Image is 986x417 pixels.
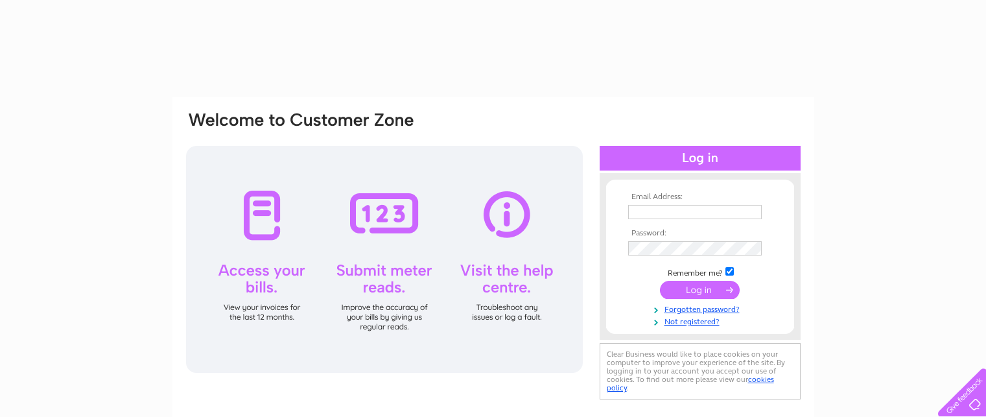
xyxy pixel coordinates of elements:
[628,315,775,327] a: Not registered?
[625,229,775,238] th: Password:
[625,265,775,278] td: Remember me?
[660,281,740,299] input: Submit
[625,193,775,202] th: Email Address:
[628,302,775,315] a: Forgotten password?
[600,343,801,399] div: Clear Business would like to place cookies on your computer to improve your experience of the sit...
[607,375,774,392] a: cookies policy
